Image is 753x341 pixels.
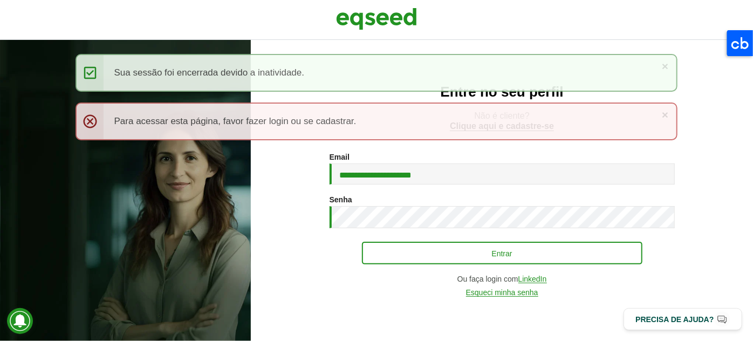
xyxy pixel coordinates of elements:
[336,5,417,32] img: EqSeed Logo
[330,196,352,203] label: Senha
[330,275,675,283] div: Ou faça login com
[76,103,678,140] div: Para acessar esta página, favor fazer login ou se cadastrar.
[662,109,668,120] a: ×
[662,60,668,72] a: ×
[518,275,547,283] a: LinkedIn
[466,289,538,297] a: Esqueci minha senha
[362,242,642,264] button: Entrar
[330,153,350,161] label: Email
[76,54,678,92] div: Sua sessão foi encerrada devido a inatividade.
